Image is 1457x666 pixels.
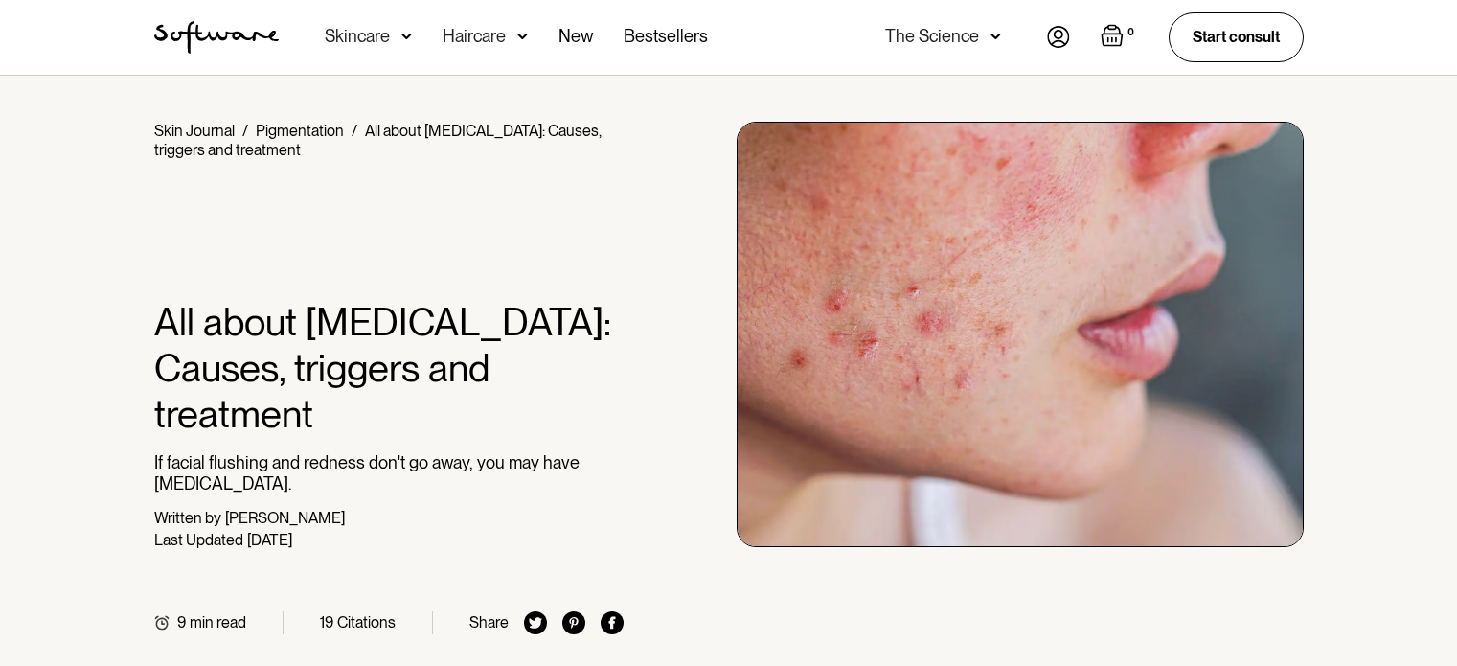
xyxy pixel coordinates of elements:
[1124,24,1138,41] div: 0
[225,509,345,527] div: [PERSON_NAME]
[177,613,186,632] div: 9
[1101,24,1138,51] a: Open cart
[524,611,547,634] img: twitter icon
[154,122,602,159] div: All about [MEDICAL_DATA]: Causes, triggers and treatment
[154,299,625,437] h1: All about [MEDICAL_DATA]: Causes, triggers and treatment
[154,21,279,54] a: home
[562,611,585,634] img: pinterest icon
[154,21,279,54] img: Software Logo
[990,27,1001,46] img: arrow down
[154,509,221,527] div: Written by
[517,27,528,46] img: arrow down
[242,122,248,140] div: /
[337,613,396,632] div: Citations
[469,613,509,632] div: Share
[154,531,243,549] div: Last Updated
[352,122,357,140] div: /
[325,27,390,46] div: Skincare
[443,27,506,46] div: Haircare
[256,122,344,140] a: Pigmentation
[154,122,235,140] a: Skin Journal
[320,613,333,632] div: 19
[190,613,246,632] div: min read
[1169,12,1304,61] a: Start consult
[247,531,292,549] div: [DATE]
[401,27,412,46] img: arrow down
[601,611,624,634] img: facebook icon
[885,27,979,46] div: The Science
[154,452,625,494] p: If facial flushing and redness don't go away, you may have [MEDICAL_DATA].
